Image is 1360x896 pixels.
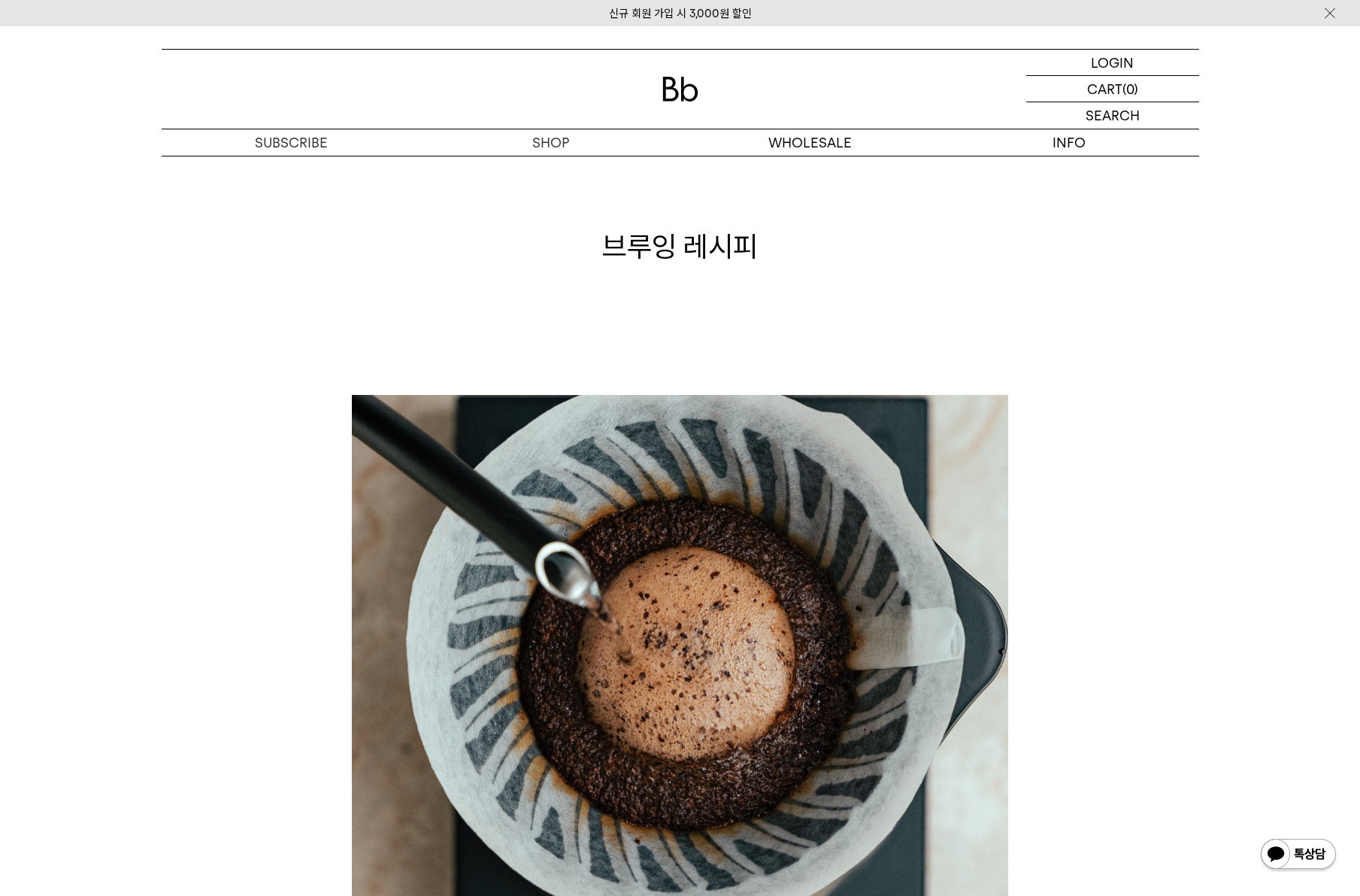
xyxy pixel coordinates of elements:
[1086,102,1140,129] p: SEARCH
[940,129,1199,156] p: INFO
[1087,76,1122,102] p: CART
[162,129,421,156] a: SUBSCRIBE
[680,129,940,156] p: WHOLESALE
[1026,50,1199,76] a: LOGIN
[609,7,752,20] a: 신규 회원 가입 시 3,000원 할인
[1122,76,1138,102] p: (0)
[421,129,680,156] a: SHOP
[1091,50,1134,75] p: LOGIN
[662,77,698,102] img: 로고
[1026,76,1199,102] a: CART (0)
[1259,837,1337,873] img: 카카오톡 채널 1:1 채팅 버튼
[162,226,1199,266] h1: 브루잉 레시피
